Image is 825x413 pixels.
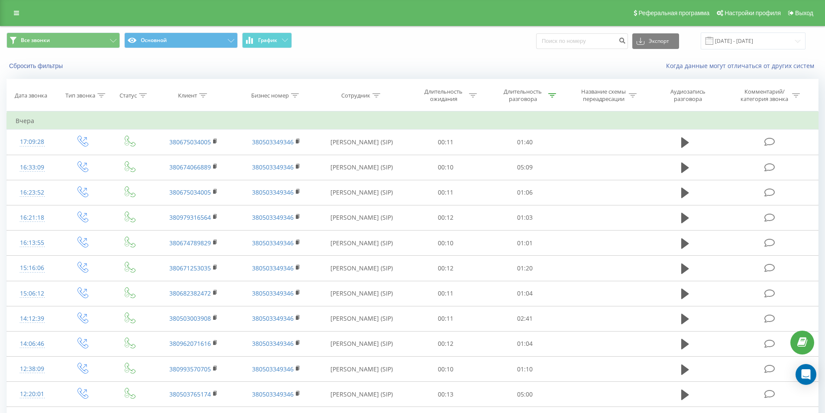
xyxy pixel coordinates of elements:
a: 380979316564 [169,213,211,221]
td: 00:11 [406,180,485,205]
td: 01:10 [485,357,565,382]
a: 380993570705 [169,365,211,373]
td: 01:06 [485,180,565,205]
td: 01:04 [485,281,565,306]
a: 380675034005 [169,188,211,196]
td: 00:11 [406,306,485,331]
td: [PERSON_NAME] (SIP) [317,382,406,407]
a: 380503349346 [252,213,294,221]
div: 14:12:39 [16,310,49,327]
td: 00:12 [406,256,485,281]
a: 380674789829 [169,239,211,247]
div: 16:13:55 [16,234,49,251]
td: 00:10 [406,155,485,180]
td: 01:20 [485,256,565,281]
a: 380674066889 [169,163,211,171]
td: 05:09 [485,155,565,180]
td: [PERSON_NAME] (SIP) [317,306,406,331]
a: 380503349346 [252,365,294,373]
span: Реферальная программа [638,10,709,16]
a: Когда данные могут отличаться от других систем [666,62,819,70]
td: 00:11 [406,281,485,306]
td: 00:13 [406,382,485,407]
td: [PERSON_NAME] (SIP) [317,155,406,180]
button: Основной [124,33,238,48]
div: Длительность ожидания [421,88,467,103]
td: 00:12 [406,205,485,230]
div: Бизнес номер [251,92,289,99]
div: Тип звонка [65,92,95,99]
span: График [258,37,277,43]
a: 380962071616 [169,339,211,348]
a: 380503349346 [252,289,294,297]
div: Длительность разговора [500,88,546,103]
div: Open Intercom Messenger [796,364,816,385]
div: 15:06:12 [16,285,49,302]
div: 16:23:52 [16,184,49,201]
td: 00:11 [406,130,485,155]
a: 380503349346 [252,264,294,272]
button: Все звонки [6,33,120,48]
div: 15:16:06 [16,260,49,276]
td: [PERSON_NAME] (SIP) [317,231,406,256]
td: 02:41 [485,306,565,331]
a: 380503349346 [252,239,294,247]
td: 01:04 [485,331,565,356]
td: 01:03 [485,205,565,230]
a: 380503003908 [169,314,211,322]
button: График [242,33,292,48]
div: 12:20:01 [16,386,49,403]
a: 380682382472 [169,289,211,297]
button: Экспорт [632,33,679,49]
a: 380503349346 [252,339,294,348]
div: 16:21:18 [16,209,49,226]
div: 12:38:09 [16,361,49,377]
div: Дата звонка [15,92,47,99]
td: 01:40 [485,130,565,155]
span: Выход [795,10,813,16]
a: 380671253035 [169,264,211,272]
td: 01:01 [485,231,565,256]
td: [PERSON_NAME] (SIP) [317,205,406,230]
td: Вчера [7,112,819,130]
div: Сотрудник [341,92,370,99]
td: [PERSON_NAME] (SIP) [317,180,406,205]
a: 380503349346 [252,314,294,322]
div: 17:09:28 [16,133,49,150]
a: 380503349346 [252,163,294,171]
td: 00:10 [406,231,485,256]
span: Настройки профиля [725,10,781,16]
span: Все звонки [21,37,50,44]
td: [PERSON_NAME] (SIP) [317,256,406,281]
button: Сбросить фильтры [6,62,67,70]
td: [PERSON_NAME] (SIP) [317,331,406,356]
td: [PERSON_NAME] (SIP) [317,130,406,155]
td: 00:12 [406,331,485,356]
td: 05:00 [485,382,565,407]
td: [PERSON_NAME] (SIP) [317,281,406,306]
td: [PERSON_NAME] (SIP) [317,357,406,382]
input: Поиск по номеру [536,33,628,49]
div: 14:06:46 [16,335,49,352]
div: Статус [120,92,137,99]
td: 00:10 [406,357,485,382]
div: 16:33:09 [16,159,49,176]
div: Аудиозапись разговора [660,88,716,103]
div: Клиент [178,92,197,99]
a: 380503349346 [252,188,294,196]
a: 380503349346 [252,390,294,398]
a: 380503765174 [169,390,211,398]
div: Название схемы переадресации [580,88,627,103]
a: 380675034005 [169,138,211,146]
div: Комментарий/категория звонка [739,88,790,103]
a: 380503349346 [252,138,294,146]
